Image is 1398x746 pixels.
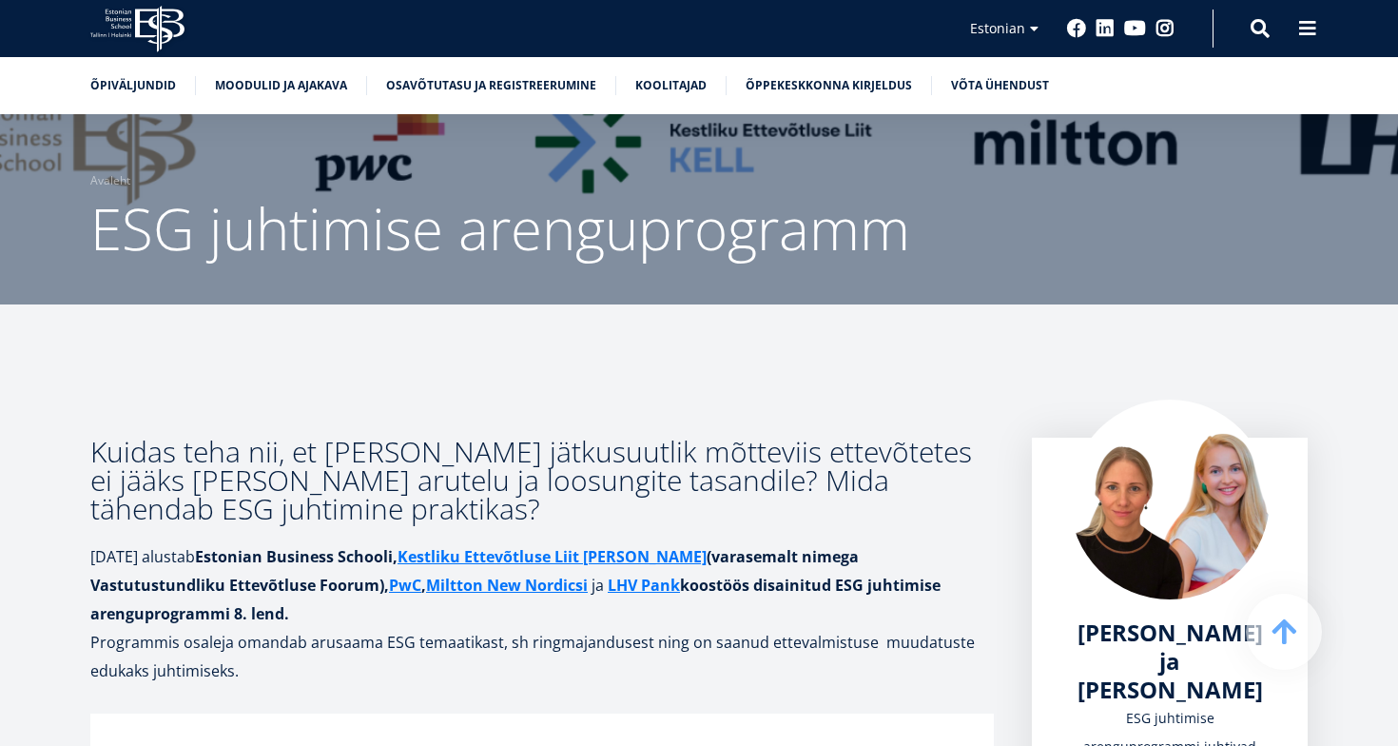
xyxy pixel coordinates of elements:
[1070,400,1270,599] img: Kristiina Esop ja Merili Vares foto
[608,571,680,599] a: LHV Pank
[90,438,994,523] h3: Kuidas teha nii, et [PERSON_NAME] jätkusuutlik mõtteviis ettevõtetes ei jääks [PERSON_NAME] arute...
[90,628,994,685] p: Programmis osaleja omandab arusaama ESG temaatikast, sh ringmajandusest ning on saanud ettevalmis...
[746,76,912,95] a: Õppekeskkonna kirjeldus
[389,571,421,599] a: PwC
[90,542,994,628] p: [DATE] alustab ja
[1070,618,1270,704] a: [PERSON_NAME] ja [PERSON_NAME]
[1124,19,1146,38] a: Youtube
[90,171,130,190] a: Avaleht
[1096,19,1115,38] a: Linkedin
[951,76,1049,95] a: Võta ühendust
[90,76,176,95] a: Õpiväljundid
[1078,617,1263,705] span: [PERSON_NAME] ja [PERSON_NAME]
[635,76,707,95] a: Koolitajad
[386,76,596,95] a: Osavõtutasu ja registreerumine
[90,189,910,267] span: ESG juhtimise arenguprogramm
[90,546,859,596] strong: Estonian Business Schooli, (varasemalt nimega Vastutustundliku Ettevõtluse Foorum)
[215,76,347,95] a: Moodulid ja ajakava
[1155,19,1175,38] a: Instagram
[426,571,588,599] a: Miltton New Nordicsi
[384,575,592,596] strong: , ,
[398,542,707,571] a: Kestliku Ettevõtluse Liit [PERSON_NAME]
[1067,19,1086,38] a: Facebook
